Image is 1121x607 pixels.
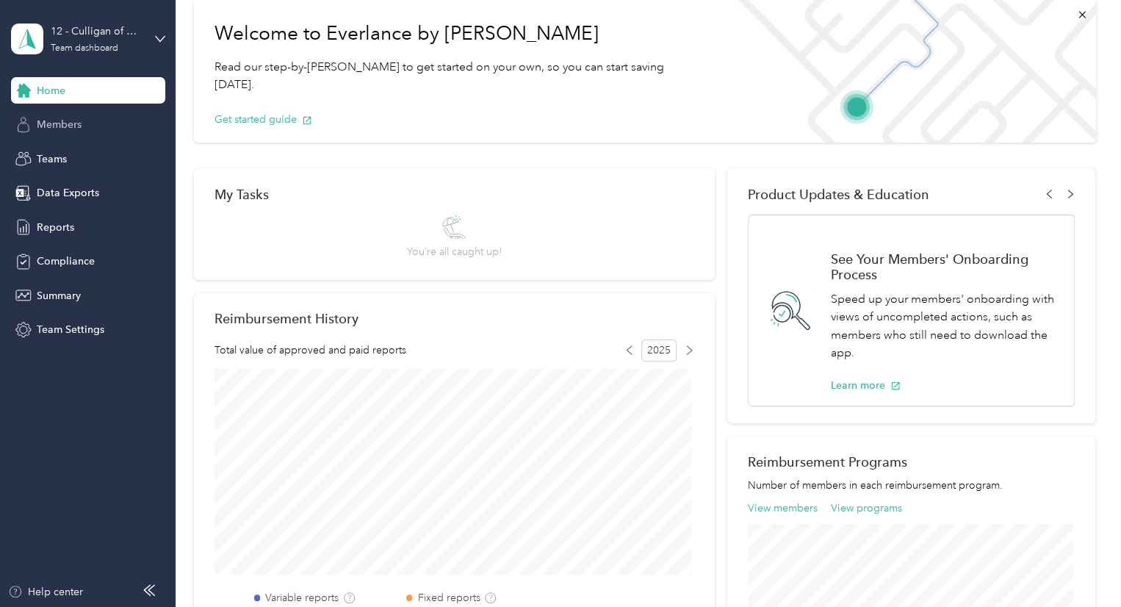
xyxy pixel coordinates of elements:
h2: Reimbursement Programs [748,454,1075,470]
span: Summary [37,288,81,303]
span: You’re all caught up! [407,244,502,259]
span: Product Updates & Education [748,187,929,202]
label: Variable reports [265,590,339,606]
iframe: Everlance-gr Chat Button Frame [1039,525,1121,607]
button: View programs [831,500,902,516]
div: 12 - Culligan of Omaha Sales Manager (Resi) [51,24,143,39]
p: Speed up your members' onboarding with views of uncompleted actions, such as members who still ne... [831,290,1059,362]
p: Read our step-by-[PERSON_NAME] to get started on your own, so you can start saving [DATE]. [215,58,702,94]
span: 2025 [641,340,677,362]
h1: See Your Members' Onboarding Process [831,251,1059,282]
span: Home [37,83,65,98]
div: Team dashboard [51,44,118,53]
span: Total value of approved and paid reports [215,342,406,358]
span: Teams [37,151,67,167]
button: Learn more [831,378,901,393]
h1: Welcome to Everlance by [PERSON_NAME] [215,22,702,46]
span: Members [37,117,82,132]
button: Get started guide [215,112,312,127]
span: Reports [37,220,74,235]
button: View members [748,500,818,516]
span: Data Exports [37,185,99,201]
button: Help center [8,584,83,600]
label: Fixed reports [417,590,480,606]
p: Number of members in each reimbursement program. [748,478,1075,493]
h2: Reimbursement History [215,311,358,326]
span: Team Settings [37,322,104,337]
div: My Tasks [215,187,694,202]
span: Compliance [37,254,95,269]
